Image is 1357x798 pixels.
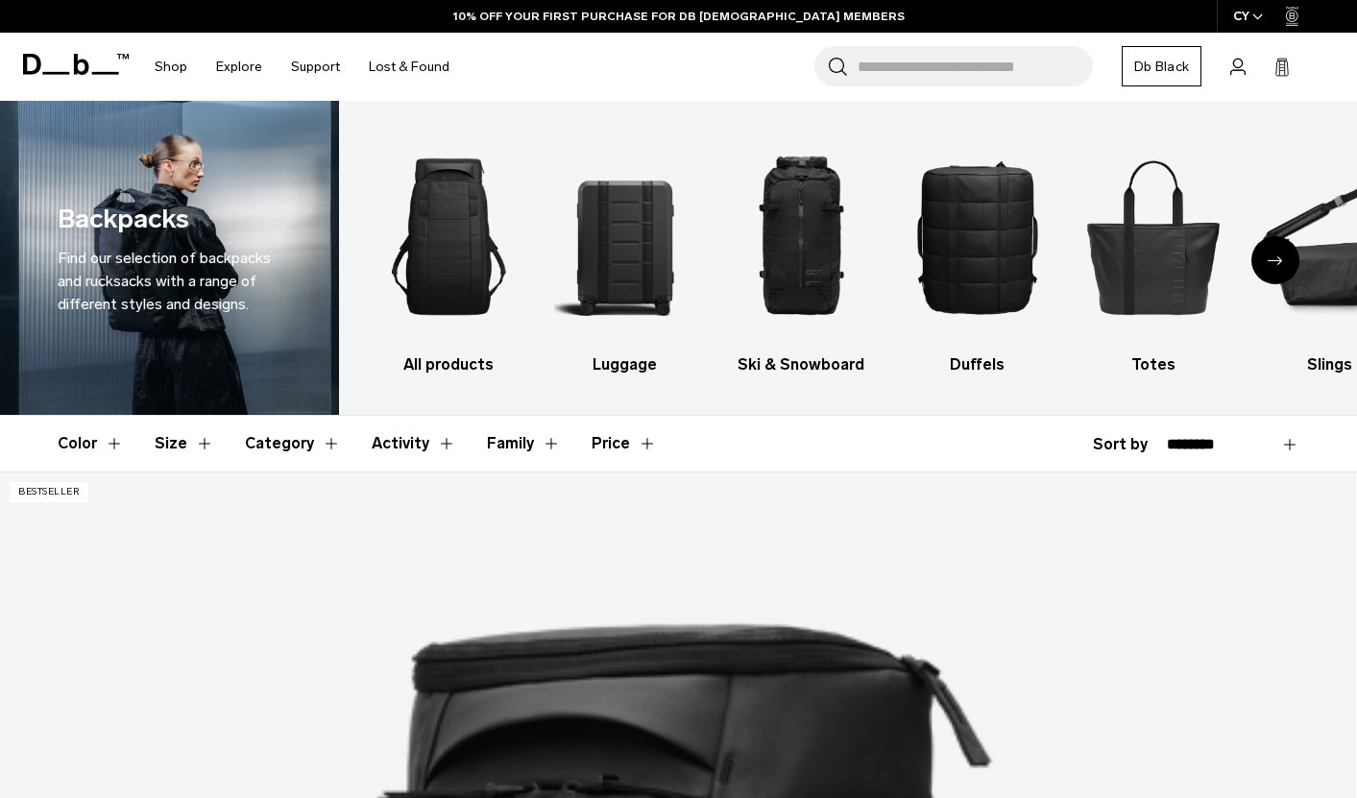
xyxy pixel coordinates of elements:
a: Db Duffels [907,130,1049,376]
h3: Duffels [907,353,1049,376]
li: 4 / 10 [907,130,1049,376]
div: Next slide [1251,236,1299,284]
nav: Main Navigation [140,33,464,101]
p: Bestseller [10,482,88,502]
img: Db [730,130,872,344]
a: Support [291,33,340,101]
img: Db [554,130,696,344]
li: 3 / 10 [730,130,872,376]
li: 2 / 10 [554,130,696,376]
a: Db Black [1122,46,1201,86]
li: 5 / 10 [1082,130,1224,376]
button: Toggle Filter [58,416,124,472]
img: Db [1082,130,1224,344]
span: Find our selection of backpacks and rucksacks with a range of different styles and designs. [58,249,271,313]
img: Db [377,130,520,344]
a: Db Luggage [554,130,696,376]
h3: Ski & Snowboard [730,353,872,376]
button: Toggle Filter [155,416,214,472]
h3: Luggage [554,353,696,376]
h1: Backpacks [58,200,189,239]
a: Db All products [377,130,520,376]
button: Toggle Price [592,416,657,472]
button: Toggle Filter [245,416,341,472]
h3: All products [377,353,520,376]
a: Lost & Found [369,33,449,101]
a: 10% OFF YOUR FIRST PURCHASE FOR DB [DEMOGRAPHIC_DATA] MEMBERS [453,8,905,25]
a: Db Ski & Snowboard [730,130,872,376]
a: Shop [155,33,187,101]
h3: Totes [1082,353,1224,376]
img: Db [907,130,1049,344]
a: Db Totes [1082,130,1224,376]
li: 1 / 10 [377,130,520,376]
button: Toggle Filter [487,416,561,472]
a: Explore [216,33,262,101]
button: Toggle Filter [372,416,456,472]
